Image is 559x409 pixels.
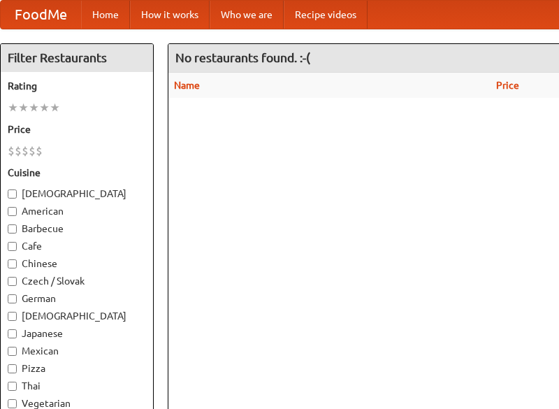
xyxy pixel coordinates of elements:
h4: Filter Restaurants [1,44,153,72]
label: Cafe [8,239,146,253]
li: ★ [39,100,50,115]
input: Barbecue [8,224,17,234]
li: $ [29,143,36,159]
li: $ [36,143,43,159]
a: Recipe videos [284,1,368,29]
label: [DEMOGRAPHIC_DATA] [8,187,146,201]
label: Chinese [8,257,146,271]
label: German [8,292,146,306]
li: $ [22,143,29,159]
ng-pluralize: No restaurants found. :-( [175,51,310,64]
a: Name [174,80,200,91]
input: [DEMOGRAPHIC_DATA] [8,189,17,199]
li: $ [8,143,15,159]
input: Chinese [8,259,17,268]
input: American [8,207,17,216]
input: Vegetarian [8,399,17,408]
label: Japanese [8,327,146,340]
label: Czech / Slovak [8,274,146,288]
input: Japanese [8,329,17,338]
label: Barbecue [8,222,146,236]
li: ★ [18,100,29,115]
input: Mexican [8,347,17,356]
label: Pizza [8,361,146,375]
a: FoodMe [1,1,81,29]
li: ★ [50,100,60,115]
h5: Rating [8,79,146,93]
a: Who we are [210,1,284,29]
li: $ [15,143,22,159]
h5: Cuisine [8,166,146,180]
label: American [8,204,146,218]
a: Price [496,80,519,91]
input: Thai [8,382,17,391]
a: How it works [130,1,210,29]
label: Mexican [8,344,146,358]
li: ★ [8,100,18,115]
input: German [8,294,17,303]
input: Cafe [8,242,17,251]
input: Pizza [8,364,17,373]
label: [DEMOGRAPHIC_DATA] [8,309,146,323]
input: [DEMOGRAPHIC_DATA] [8,312,17,321]
li: ★ [29,100,39,115]
input: Czech / Slovak [8,277,17,286]
a: Home [81,1,130,29]
h5: Price [8,122,146,136]
label: Thai [8,379,146,393]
